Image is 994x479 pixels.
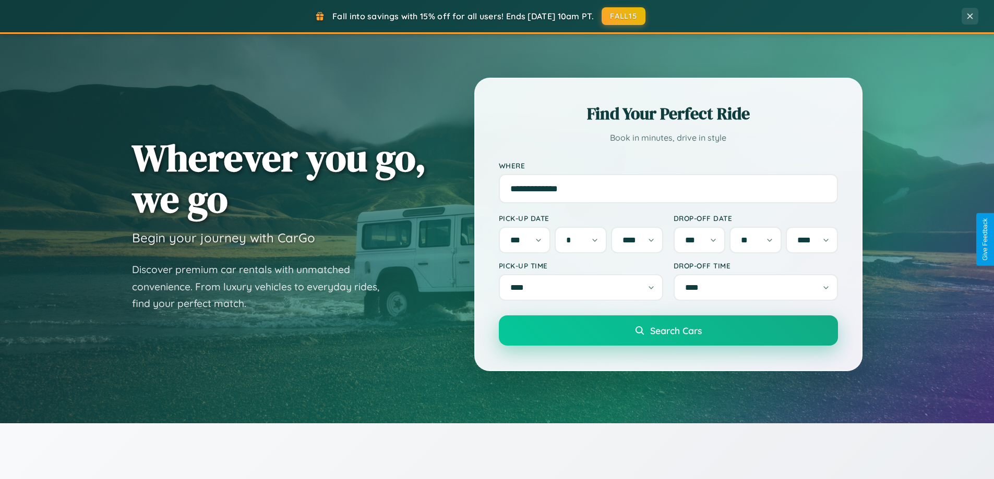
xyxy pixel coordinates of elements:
p: Discover premium car rentals with unmatched convenience. From luxury vehicles to everyday rides, ... [132,261,393,312]
h3: Begin your journey with CarGo [132,230,315,245]
h2: Find Your Perfect Ride [499,102,838,125]
label: Pick-up Time [499,261,663,270]
span: Search Cars [650,325,702,336]
label: Pick-up Date [499,214,663,223]
button: Search Cars [499,315,838,346]
div: Give Feedback [981,218,989,261]
h1: Wherever you go, we go [132,137,426,219]
p: Book in minutes, drive in style [499,130,838,145]
button: FALL15 [602,7,645,25]
label: Where [499,161,838,170]
label: Drop-off Date [674,214,838,223]
span: Fall into savings with 15% off for all users! Ends [DATE] 10am PT. [332,11,594,21]
label: Drop-off Time [674,261,838,270]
